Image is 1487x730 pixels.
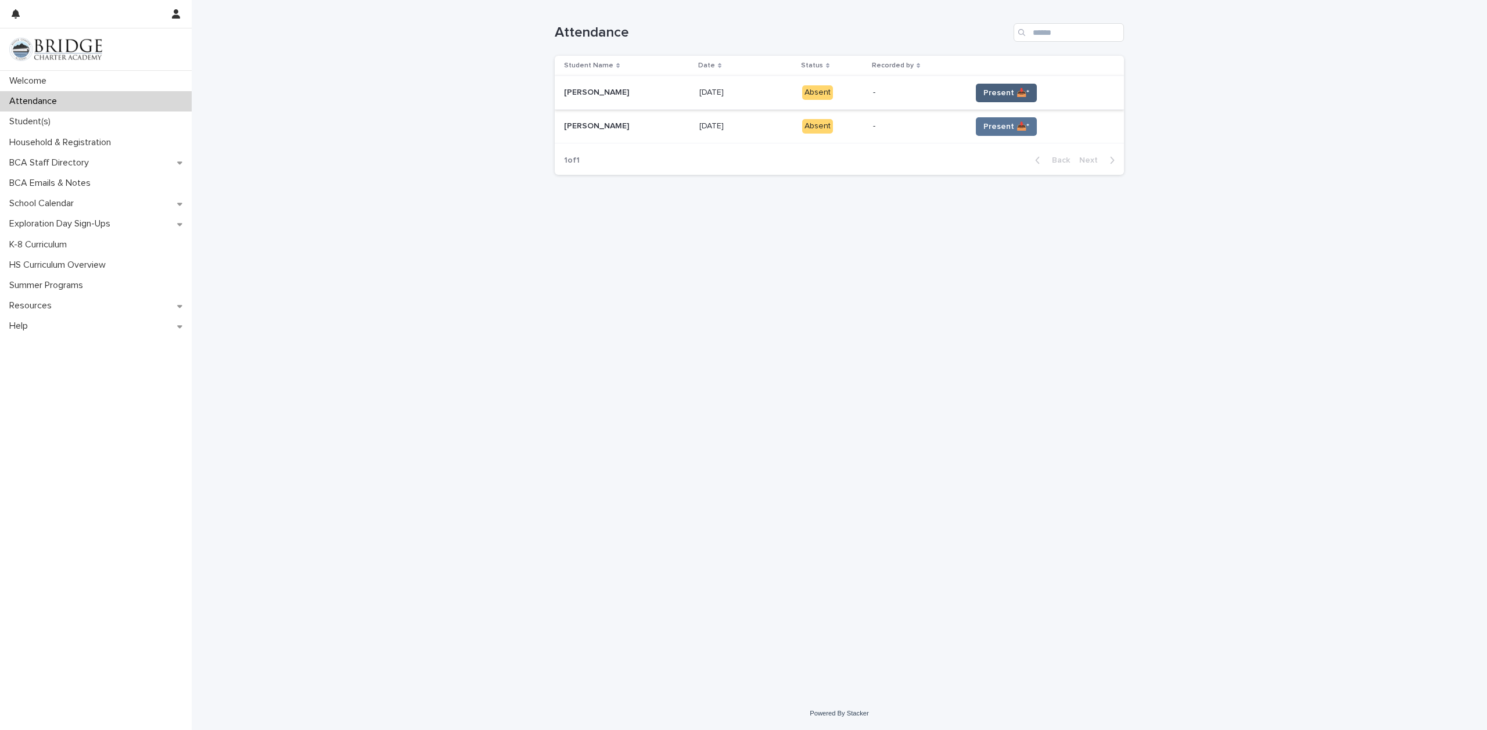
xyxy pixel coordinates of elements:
input: Search [1014,23,1124,42]
p: School Calendar [5,198,83,209]
p: 1 of 1 [555,146,589,175]
a: Powered By Stacker [810,710,868,717]
p: - [873,88,962,98]
p: - [873,121,962,131]
p: Student(s) [5,116,60,127]
p: Date [698,59,715,72]
p: HS Curriculum Overview [5,260,115,271]
p: [PERSON_NAME] [564,85,631,98]
div: Absent [802,119,833,134]
p: K-8 Curriculum [5,239,76,250]
p: Help [5,321,37,332]
span: Back [1045,156,1070,164]
p: Welcome [5,75,56,87]
p: Household & Registration [5,137,120,148]
span: Next [1079,156,1105,164]
img: V1C1m3IdTEidaUdm9Hs0 [9,38,102,61]
p: BCA Emails & Notes [5,178,100,189]
tr: [PERSON_NAME][PERSON_NAME] [DATE][DATE] Absent-Present 📥* [555,110,1124,143]
p: [DATE] [699,85,726,98]
p: Exploration Day Sign-Ups [5,218,120,229]
tr: [PERSON_NAME][PERSON_NAME] [DATE][DATE] Absent-Present 📥* [555,76,1124,110]
button: Present 📥* [976,117,1037,136]
button: Next [1075,155,1124,166]
h1: Attendance [555,24,1009,41]
div: Absent [802,85,833,100]
span: Present 📥* [983,121,1029,132]
p: BCA Staff Directory [5,157,98,168]
span: Present 📥* [983,87,1029,99]
button: Present 📥* [976,84,1037,102]
p: [PERSON_NAME] [564,119,631,131]
p: Status [801,59,823,72]
p: Recorded by [872,59,914,72]
button: Back [1026,155,1075,166]
p: Student Name [564,59,613,72]
p: [DATE] [699,119,726,131]
p: Resources [5,300,61,311]
p: Attendance [5,96,66,107]
p: Summer Programs [5,280,92,291]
